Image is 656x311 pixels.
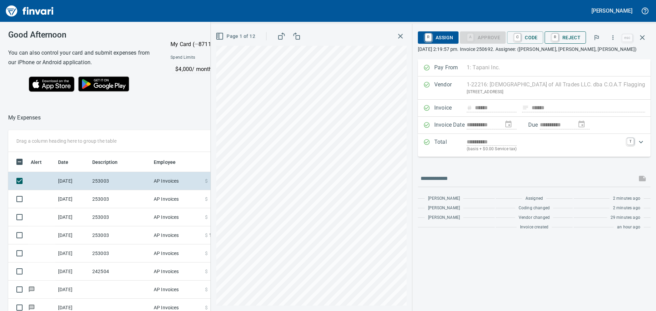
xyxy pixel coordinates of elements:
[55,263,90,281] td: [DATE]
[634,170,651,187] span: This records your message into the invoice and notifies anyone mentioned
[428,195,460,202] span: [PERSON_NAME]
[8,114,41,122] p: My Expenses
[589,30,604,45] button: Flag
[58,158,69,166] span: Date
[205,250,208,257] span: $
[151,190,202,208] td: AP Invoices
[205,178,208,184] span: $
[552,33,558,41] a: R
[205,196,208,202] span: $
[170,54,254,61] span: Spend Limits
[205,214,208,221] span: $
[151,208,202,226] td: AP Invoices
[418,134,651,157] div: Expand
[519,214,550,221] span: Vendor changed
[512,32,538,43] span: Code
[613,195,640,202] span: 2 minutes ago
[55,226,90,244] td: [DATE]
[55,244,90,263] td: [DATE]
[514,33,521,41] a: C
[622,34,632,42] a: esc
[620,29,651,46] span: Close invoice
[627,138,634,145] a: T
[31,158,51,166] span: Alert
[154,158,176,166] span: Employee
[28,287,35,292] span: Has messages
[434,138,467,153] p: Total
[151,281,202,299] td: AP Invoices
[8,114,41,122] nav: breadcrumb
[617,224,640,231] span: an hour ago
[207,158,234,166] span: Amount
[92,158,127,166] span: Description
[611,214,640,221] span: 29 minutes ago
[151,226,202,244] td: AP Invoices
[16,138,117,144] p: Drag a column heading here to group the table
[90,172,151,190] td: 253003
[90,190,151,208] td: 253003
[428,214,460,221] span: [PERSON_NAME]
[423,32,453,43] span: Assign
[418,31,459,44] button: RAssign
[58,158,78,166] span: Date
[205,304,208,311] span: $
[8,48,153,67] h6: You can also control your card and submit expenses from our iPhone or Android application.
[8,30,153,40] h3: Good Afternoon
[209,232,234,239] span: 137,173.83
[550,32,580,43] span: Reject
[29,76,74,92] img: Download on the App Store
[92,158,118,166] span: Description
[170,40,222,48] p: My Card (···8711)
[205,232,208,239] span: $
[4,3,55,19] img: Finvari
[428,205,460,212] span: [PERSON_NAME]
[151,244,202,263] td: AP Invoices
[418,46,651,53] p: [DATE] 2:19:57 pm. Invoice 250692. Assignee: ([PERSON_NAME], [PERSON_NAME], [PERSON_NAME])
[165,73,314,80] p: Online allowed
[31,158,42,166] span: Alert
[590,5,634,16] button: [PERSON_NAME]
[217,32,255,41] span: Page 1 of 12
[154,158,184,166] span: Employee
[507,31,543,44] button: CCode
[151,263,202,281] td: AP Invoices
[425,33,432,41] a: R
[55,190,90,208] td: [DATE]
[55,281,90,299] td: [DATE]
[90,244,151,263] td: 253003
[74,73,133,95] img: Get it on Google Play
[525,195,543,202] span: Assigned
[519,205,550,212] span: Coding changed
[613,205,640,212] span: 2 minutes ago
[214,30,258,43] button: Page 1 of 12
[55,208,90,226] td: [DATE]
[467,146,623,153] p: (basis + $0.00 Service tax)
[28,305,35,310] span: Has messages
[175,65,314,73] p: $4,000 / month
[520,224,549,231] span: Invoice created
[545,31,586,44] button: RReject
[55,172,90,190] td: [DATE]
[205,286,208,293] span: $
[151,172,202,190] td: AP Invoices
[205,268,208,275] span: $
[90,208,151,226] td: 253003
[90,226,151,244] td: 253003
[605,30,620,45] button: More
[591,7,632,14] h5: [PERSON_NAME]
[90,263,151,281] td: 242504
